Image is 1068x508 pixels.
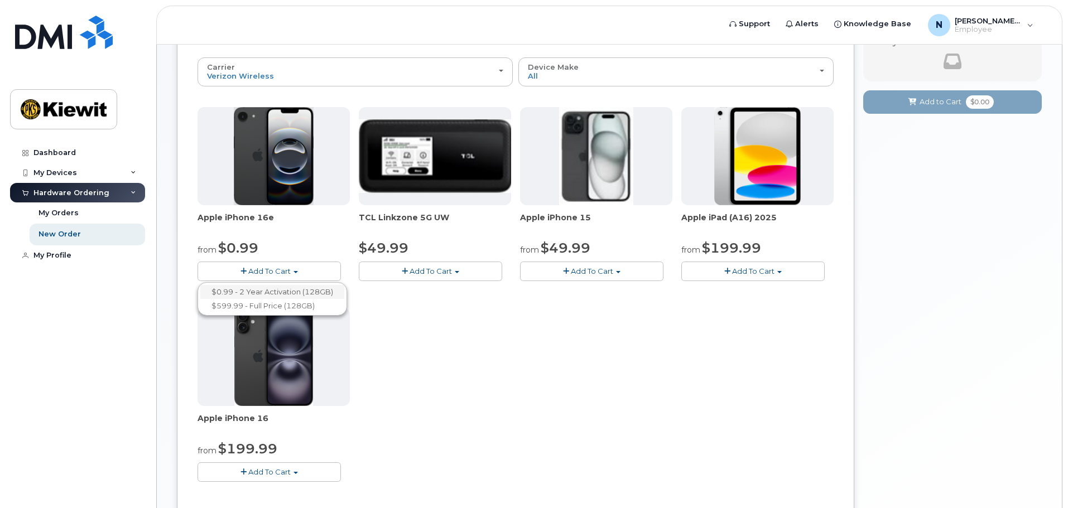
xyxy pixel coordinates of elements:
button: Add To Cart [681,262,825,281]
span: $199.99 [702,240,761,256]
a: Support [721,13,778,35]
img: iphone15.jpg [559,107,633,205]
span: $49.99 [541,240,590,256]
div: Nancy.Bilek [920,14,1041,36]
span: Alerts [795,18,819,30]
a: $599.99 - Full Price (128GB) [200,299,344,313]
span: All [528,71,538,80]
span: [PERSON_NAME].[PERSON_NAME] [955,16,1022,25]
span: Device Make [528,62,579,71]
span: $0.99 [218,240,258,256]
small: from [198,245,217,255]
img: linkzone5g.png [359,119,511,193]
small: from [198,446,217,456]
a: $0.99 - 2 Year Activation (128GB) [200,285,344,299]
span: Add To Cart [410,267,452,275]
span: $49.99 [359,240,408,256]
span: N [936,18,942,32]
img: iphone16e.png [234,107,314,205]
div: Apple iPhone 15 [520,212,672,234]
a: Knowledge Base [826,13,919,35]
button: Add To Cart [198,262,341,281]
span: Add To Cart [732,267,774,275]
span: Support [739,18,770,30]
button: Carrier Verizon Wireless [198,57,513,86]
button: Add To Cart [198,462,341,482]
span: $199.99 [218,441,277,457]
div: Apple iPad (A16) 2025 [681,212,834,234]
a: Alerts [778,13,826,35]
span: Verizon Wireless [207,71,274,80]
button: Device Make All [518,57,834,86]
button: Add to Cart $0.00 [863,90,1042,113]
div: Apple iPhone 16e [198,212,350,234]
span: Add To Cart [571,267,613,275]
iframe: Messenger Launcher [1019,459,1060,500]
small: from [520,245,539,255]
span: Employee [955,25,1022,34]
img: ipad_11.png [714,107,801,205]
span: Knowledge Base [844,18,911,30]
span: Carrier [207,62,235,71]
img: iphone_16_plus.png [234,308,313,406]
button: Add To Cart [520,262,663,281]
span: Add To Cart [248,467,291,476]
button: Add To Cart [359,262,502,281]
span: $0.00 [966,95,994,109]
small: from [681,245,700,255]
div: TCL Linkzone 5G UW [359,212,511,234]
span: Add To Cart [248,267,291,275]
div: Apple iPhone 16 [198,413,350,435]
span: Add to Cart [920,96,961,107]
